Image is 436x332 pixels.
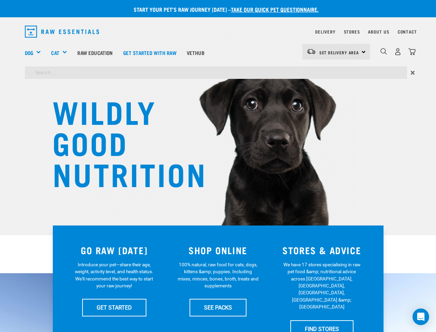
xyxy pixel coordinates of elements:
img: home-icon-1@2x.png [380,48,387,55]
a: About Us [368,30,389,33]
p: We have 17 stores specialising in raw pet food &amp; nutritional advice across [GEOGRAPHIC_DATA],... [281,261,362,311]
a: Vethub [182,39,210,66]
nav: dropdown navigation [19,23,417,40]
a: take our quick pet questionnaire. [231,8,319,11]
a: Delivery [315,30,335,33]
a: Raw Education [72,39,118,66]
a: Get started with Raw [118,39,182,66]
input: Search... [25,66,407,79]
div: Open Intercom Messenger [413,308,429,325]
a: Dog [25,49,33,57]
h1: WILDLY GOOD NUTRITION [52,95,191,188]
a: GET STARTED [82,299,146,316]
img: Raw Essentials Logo [25,26,99,38]
img: van-moving.png [307,48,316,55]
a: Cat [51,49,59,57]
h3: GO RAW [DATE] [67,245,162,256]
h3: STORES & ADVICE [274,245,370,256]
img: user.png [394,48,401,55]
span: Set Delivery Area [319,51,359,54]
h3: SHOP ONLINE [170,245,266,256]
a: Contact [398,30,417,33]
p: 100% natural, raw food for cats, dogs, kittens &amp; puppies. Including mixes, minces, bones, bro... [177,261,259,289]
span: × [410,66,415,79]
img: home-icon@2x.png [408,48,416,55]
a: Stores [344,30,360,33]
p: Introduce your pet—share their age, weight, activity level, and health status. We'll recommend th... [74,261,155,289]
a: SEE PACKS [190,299,246,316]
